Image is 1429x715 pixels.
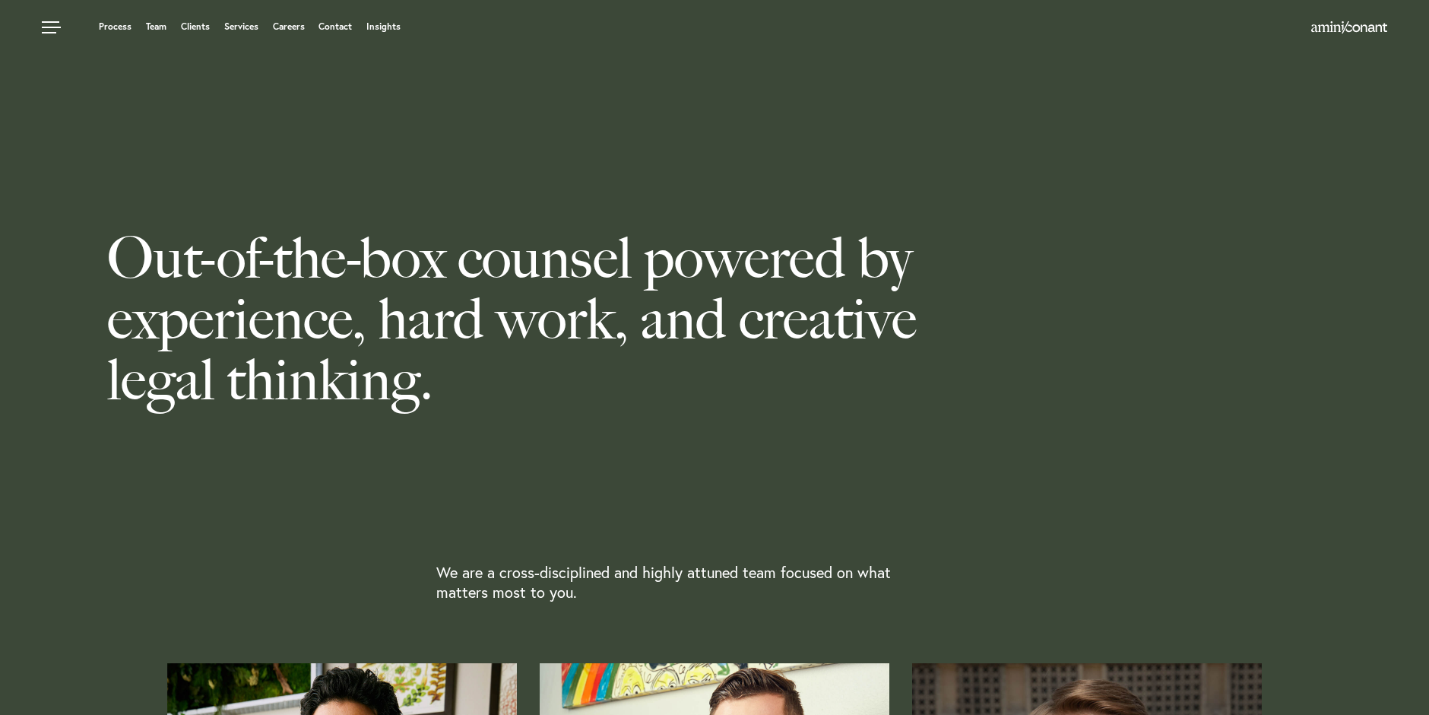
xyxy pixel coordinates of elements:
p: We are a cross-disciplined and highly attuned team focused on what matters most to you. [436,563,917,602]
a: Contact [318,22,352,31]
a: Services [224,22,258,31]
a: Insights [366,22,401,31]
a: Team [146,22,166,31]
a: Careers [273,22,305,31]
img: Amini & Conant [1311,21,1387,33]
a: Home [1311,22,1387,34]
a: Process [99,22,131,31]
a: Clients [181,22,210,31]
